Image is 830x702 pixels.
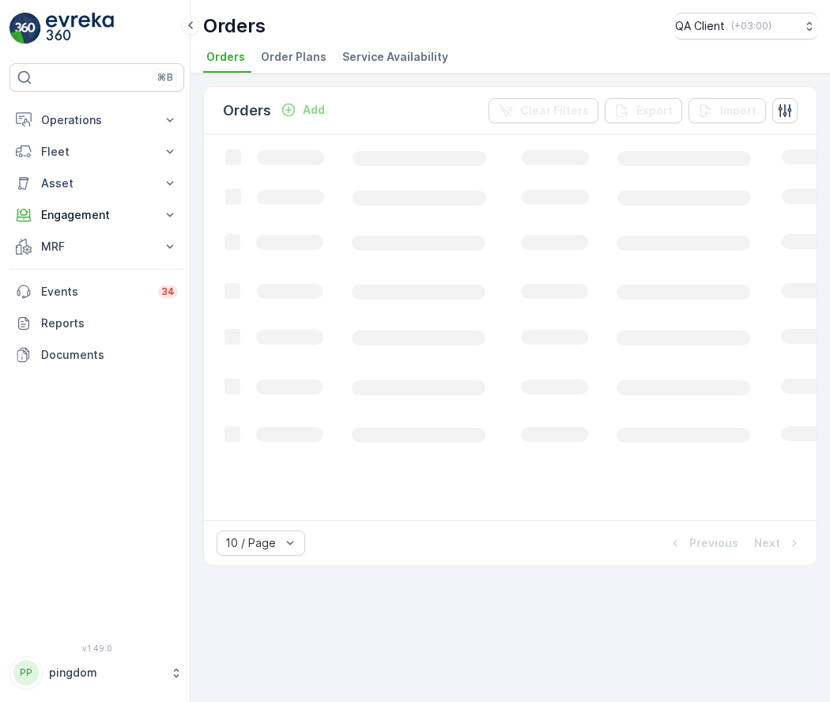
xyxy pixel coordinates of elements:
[206,49,245,65] span: Orders
[41,239,153,255] p: MRF
[203,13,266,39] p: Orders
[754,535,780,551] p: Next
[41,347,178,363] p: Documents
[9,308,184,339] a: Reports
[520,103,589,119] p: Clear Filters
[605,98,682,123] button: Export
[41,315,178,331] p: Reports
[675,13,817,40] button: QA Client(+03:00)
[9,199,184,231] button: Engagement
[731,20,772,32] p: ( +03:00 )
[9,339,184,371] a: Documents
[274,100,331,119] button: Add
[720,103,756,119] p: Import
[689,535,738,551] p: Previous
[223,100,271,122] p: Orders
[636,103,673,119] p: Export
[9,276,184,308] a: Events34
[9,643,184,653] span: v 1.49.0
[9,136,184,168] button: Fleet
[41,144,153,160] p: Fleet
[49,665,162,681] p: pingdom
[753,534,804,553] button: Next
[9,231,184,262] button: MRF
[489,98,598,123] button: Clear Filters
[9,13,41,44] img: logo
[9,168,184,199] button: Asset
[342,49,448,65] span: Service Availability
[303,102,325,118] p: Add
[41,175,153,191] p: Asset
[261,49,326,65] span: Order Plans
[675,18,725,34] p: QA Client
[666,534,740,553] button: Previous
[689,98,766,123] button: Import
[9,656,184,689] button: PPpingdom
[46,13,114,44] img: logo_light-DOdMpM7g.png
[41,207,153,223] p: Engagement
[9,104,184,136] button: Operations
[13,660,39,685] div: PP
[161,285,175,298] p: 34
[41,284,149,300] p: Events
[157,71,173,84] p: ⌘B
[41,112,153,128] p: Operations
